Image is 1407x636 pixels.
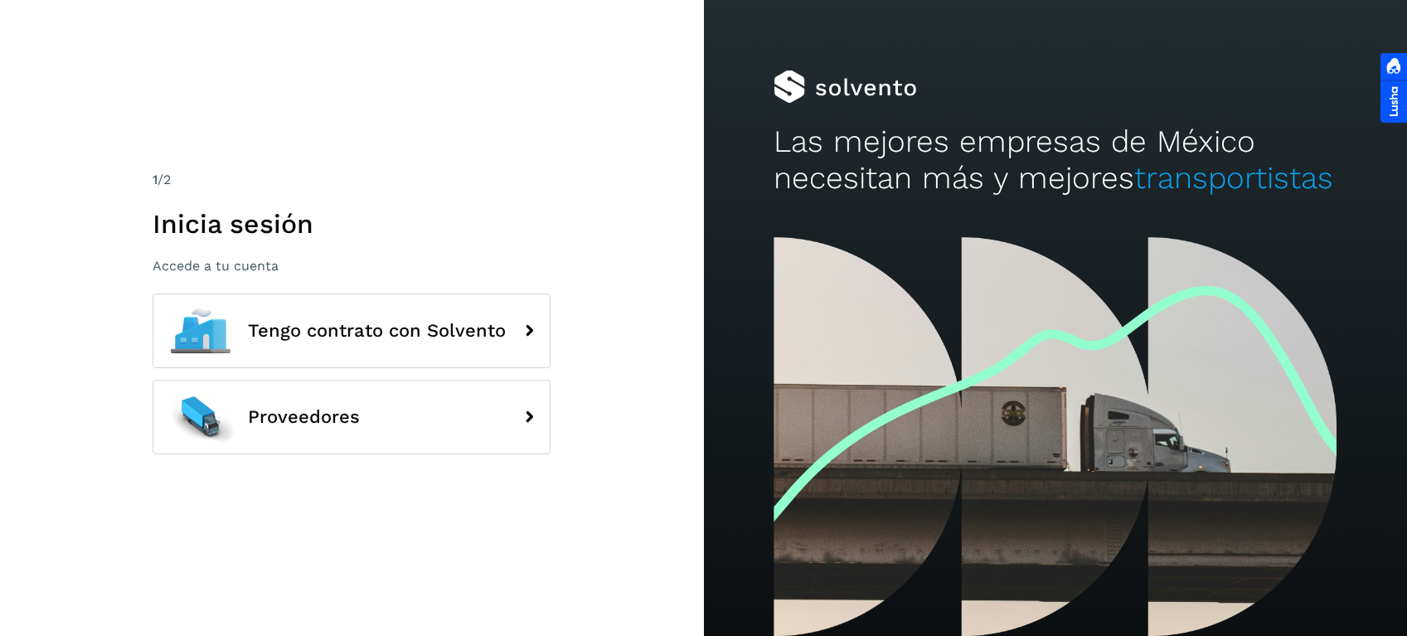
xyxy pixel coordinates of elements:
[153,170,551,190] div: /2
[153,208,551,240] h1: Inicia sesión
[774,124,1337,197] h2: Las mejores empresas de México necesitan más y mejores
[153,172,158,187] span: 1
[153,294,551,368] button: Tengo contrato con Solvento
[153,258,551,274] p: Accede a tu cuenta
[153,380,551,454] button: Proveedores
[248,321,506,341] span: Tengo contrato con Solvento
[248,407,360,427] span: Proveedores
[1134,160,1333,196] span: transportistas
